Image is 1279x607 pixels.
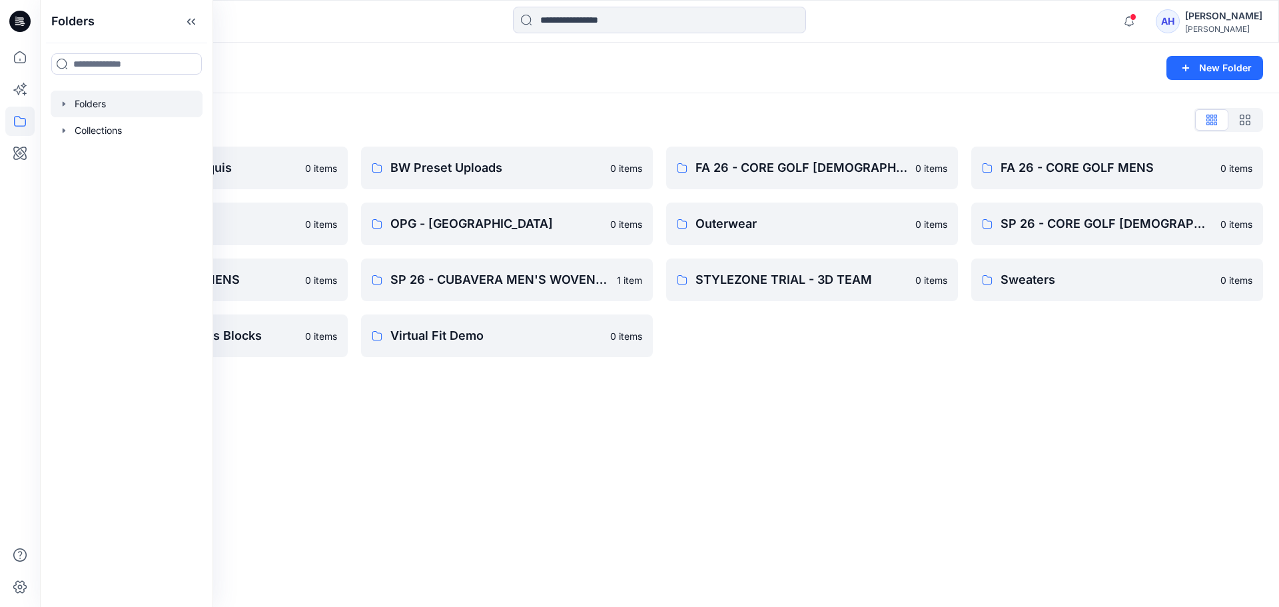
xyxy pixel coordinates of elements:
p: 0 items [305,329,337,343]
p: FA 26 - CORE GOLF MENS [1001,159,1212,177]
p: OPG - [GEOGRAPHIC_DATA] [390,215,602,233]
p: 0 items [305,273,337,287]
a: Sweaters0 items [971,259,1263,301]
p: 0 items [610,329,642,343]
p: 0 items [915,217,947,231]
p: BW Preset Uploads [390,159,602,177]
a: OPG - [GEOGRAPHIC_DATA]0 items [361,203,653,245]
a: BW Preset Uploads0 items [361,147,653,189]
p: 0 items [610,217,642,231]
p: FA 26 - CORE GOLF [DEMOGRAPHIC_DATA] [695,159,907,177]
div: [PERSON_NAME] [1185,24,1262,34]
a: FA 26 - CORE GOLF [DEMOGRAPHIC_DATA]0 items [666,147,958,189]
p: 0 items [610,161,642,175]
p: Virtual Fit Demo [390,326,602,345]
button: New Folder [1166,56,1263,80]
a: Outerwear0 items [666,203,958,245]
p: 0 items [915,273,947,287]
p: Sweaters [1001,271,1212,289]
p: 0 items [305,217,337,231]
p: SP 26 - CUBAVERA MEN'S WOVENTOPS [390,271,609,289]
p: 0 items [305,161,337,175]
a: SP 26 - CUBAVERA MEN'S WOVENTOPS1 item [361,259,653,301]
p: Outerwear [695,215,907,233]
p: 0 items [915,161,947,175]
p: SP 26 - CORE GOLF [DEMOGRAPHIC_DATA] [1001,215,1212,233]
a: SP 26 - CORE GOLF [DEMOGRAPHIC_DATA]0 items [971,203,1263,245]
a: STYLEZONE TRIAL - 3D TEAM0 items [666,259,958,301]
p: 0 items [1220,273,1252,287]
div: [PERSON_NAME] [1185,8,1262,24]
p: STYLEZONE TRIAL - 3D TEAM [695,271,907,289]
a: Virtual Fit Demo0 items [361,314,653,357]
a: FA 26 - CORE GOLF MENS0 items [971,147,1263,189]
p: 1 item [617,273,642,287]
p: 0 items [1220,217,1252,231]
div: AH [1156,9,1180,33]
p: 0 items [1220,161,1252,175]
